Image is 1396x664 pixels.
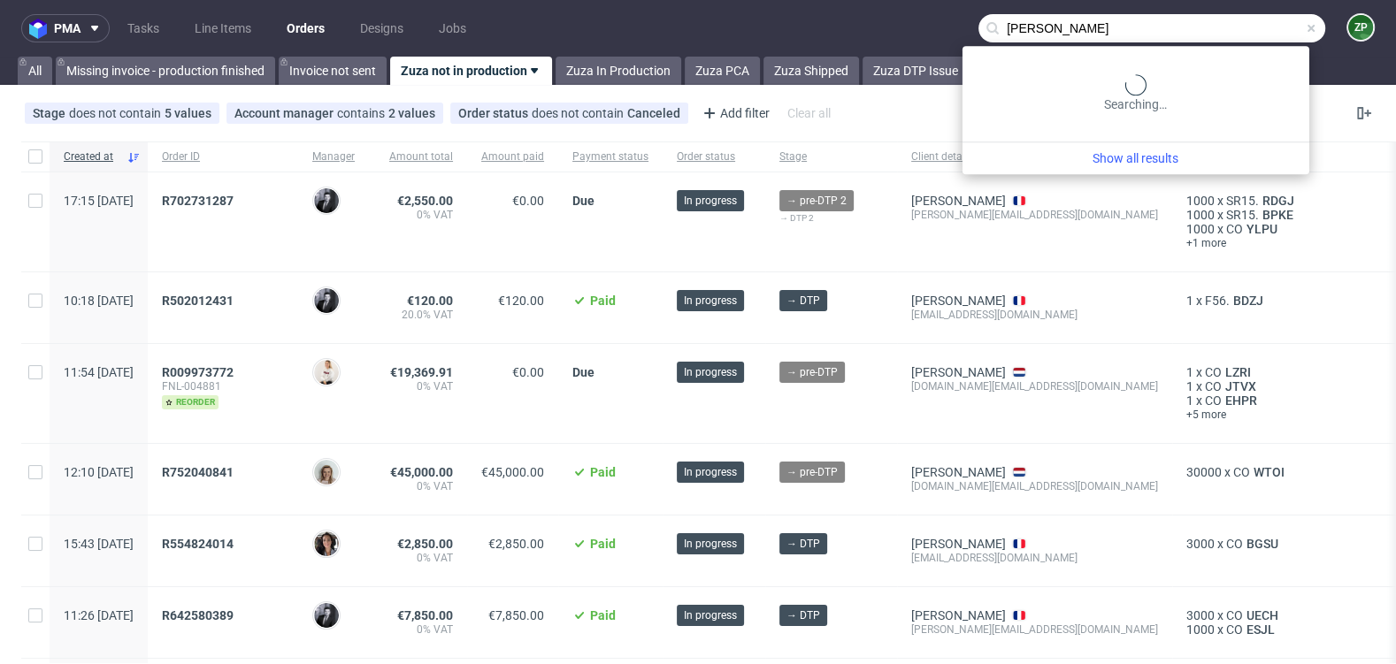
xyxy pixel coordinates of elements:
[54,22,81,34] span: pma
[29,19,54,39] img: logo
[1186,379,1193,393] span: 1
[390,57,552,85] a: Zuza not in production
[314,188,339,213] img: Philippe Dubuy
[911,208,1158,222] div: [PERSON_NAME][EMAIL_ADDRESS][DOMAIN_NAME]
[970,74,1302,113] div: Searching…
[383,308,453,322] span: 20.0% VAT
[162,379,284,393] span: FNL-004881
[488,537,544,551] span: €2,850.00
[162,608,234,622] span: R642580389
[786,193,847,209] span: → pre-DTP 2
[590,465,616,479] span: Paid
[162,465,237,479] a: R752040841
[911,379,1158,393] div: [DOMAIN_NAME][EMAIL_ADDRESS][DOMAIN_NAME]
[1186,608,1215,622] span: 3000
[383,208,453,222] span: 0% VAT
[1186,194,1215,208] span: 1000
[684,293,737,309] span: In progress
[684,364,737,380] span: In progress
[390,465,453,479] span: €45,000.00
[1243,222,1281,236] a: YLPU
[911,479,1158,493] div: [DOMAIN_NAME][EMAIL_ADDRESS][DOMAIN_NAME]
[684,607,737,623] span: In progress
[33,106,69,120] span: Stage
[911,194,1006,208] a: [PERSON_NAME]
[911,622,1158,637] div: [PERSON_NAME][EMAIL_ADDRESS][DOMAIN_NAME]
[1226,208,1259,222] span: SR15.
[21,14,110,42] button: pma
[1186,465,1222,479] span: 30000
[911,308,1158,322] div: [EMAIL_ADDRESS][DOMAIN_NAME]
[970,149,1302,167] a: Show all results
[1243,537,1282,551] a: BGSU
[911,465,1006,479] a: [PERSON_NAME]
[512,365,544,379] span: €0.00
[162,149,284,164] span: Order ID
[685,57,760,85] a: Zuza PCA
[397,194,453,208] span: €2,550.00
[458,106,532,120] span: Order status
[572,149,648,164] span: Payment status
[64,294,134,308] span: 10:18 [DATE]
[1205,365,1222,379] span: CO
[117,14,170,42] a: Tasks
[64,465,134,479] span: 12:10 [DATE]
[1186,622,1215,637] span: 1000
[69,106,165,120] span: does not contain
[1186,393,1193,408] span: 1
[786,464,838,480] span: → pre-DTP
[572,365,594,379] span: Due
[64,149,119,164] span: Created at
[162,365,234,379] span: R009973772
[784,101,834,126] div: Clear all
[911,149,1158,164] span: Client details
[590,608,616,622] span: Paid
[56,57,275,85] a: Missing invoice - production finished
[1230,294,1267,308] a: BDZJ
[1222,365,1254,379] a: LZRI
[556,57,681,85] a: Zuza In Production
[428,14,477,42] a: Jobs
[162,537,234,551] span: R554824014
[184,14,262,42] a: Line Items
[1243,622,1278,637] a: ESJL
[64,365,134,379] span: 11:54 [DATE]
[1226,194,1259,208] span: SR15.
[276,14,335,42] a: Orders
[1259,194,1298,208] a: RDGJ
[1186,365,1193,379] span: 1
[234,106,337,120] span: Account manager
[314,603,339,628] img: Philippe Dubuy
[1186,294,1193,308] span: 1
[1226,608,1243,622] span: CO
[397,608,453,622] span: €7,850.00
[863,57,969,85] a: Zuza DTP Issue
[786,293,820,309] span: → DTP
[388,106,435,120] div: 2 values
[162,194,237,208] a: R702731287
[383,149,453,164] span: Amount total
[1233,465,1250,479] span: CO
[786,364,838,380] span: → pre-DTP
[162,365,237,379] a: R009973772
[1205,379,1222,393] span: CO
[314,360,339,385] img: Mari Fok
[1222,393,1261,408] span: EHPR
[1250,465,1288,479] a: WTOI
[481,149,544,164] span: Amount paid
[1222,379,1260,393] span: JTVX
[911,537,1006,551] a: [PERSON_NAME]
[314,531,339,556] img: Moreno Martinez Cristina
[572,194,594,208] span: Due
[383,622,453,637] span: 0% VAT
[397,537,453,551] span: €2,850.00
[18,57,52,85] a: All
[1243,608,1282,622] span: UECH
[165,106,211,120] div: 5 values
[64,608,134,622] span: 11:26 [DATE]
[162,294,237,308] a: R502012431
[383,551,453,565] span: 0% VAT
[1259,208,1297,222] span: BPKE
